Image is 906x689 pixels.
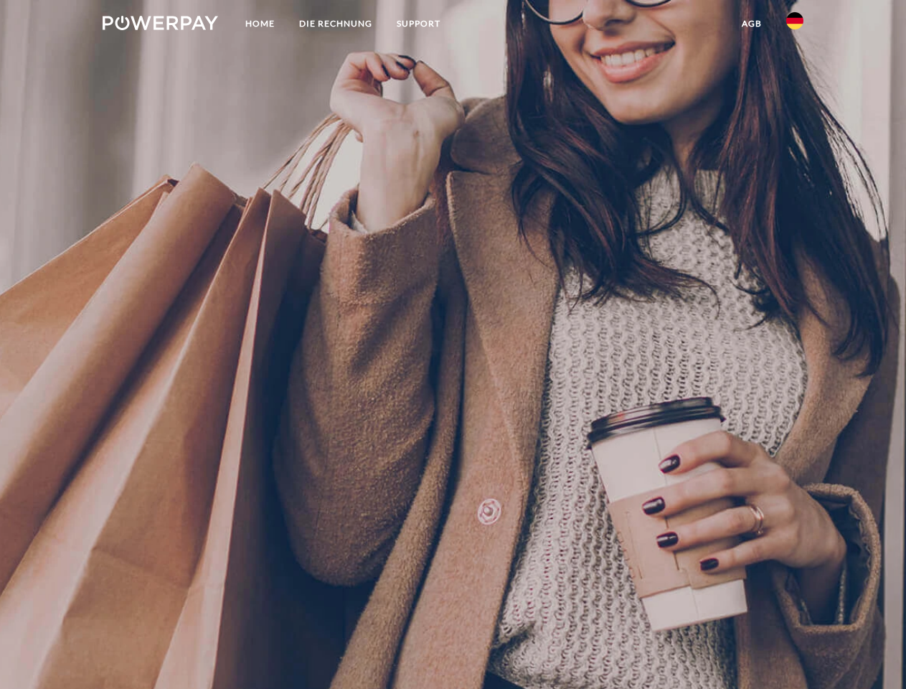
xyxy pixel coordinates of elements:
[786,12,803,29] img: de
[103,16,218,30] img: logo-powerpay-white.svg
[287,11,384,37] a: DIE RECHNUNG
[233,11,287,37] a: Home
[730,11,774,37] a: agb
[384,11,453,37] a: SUPPORT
